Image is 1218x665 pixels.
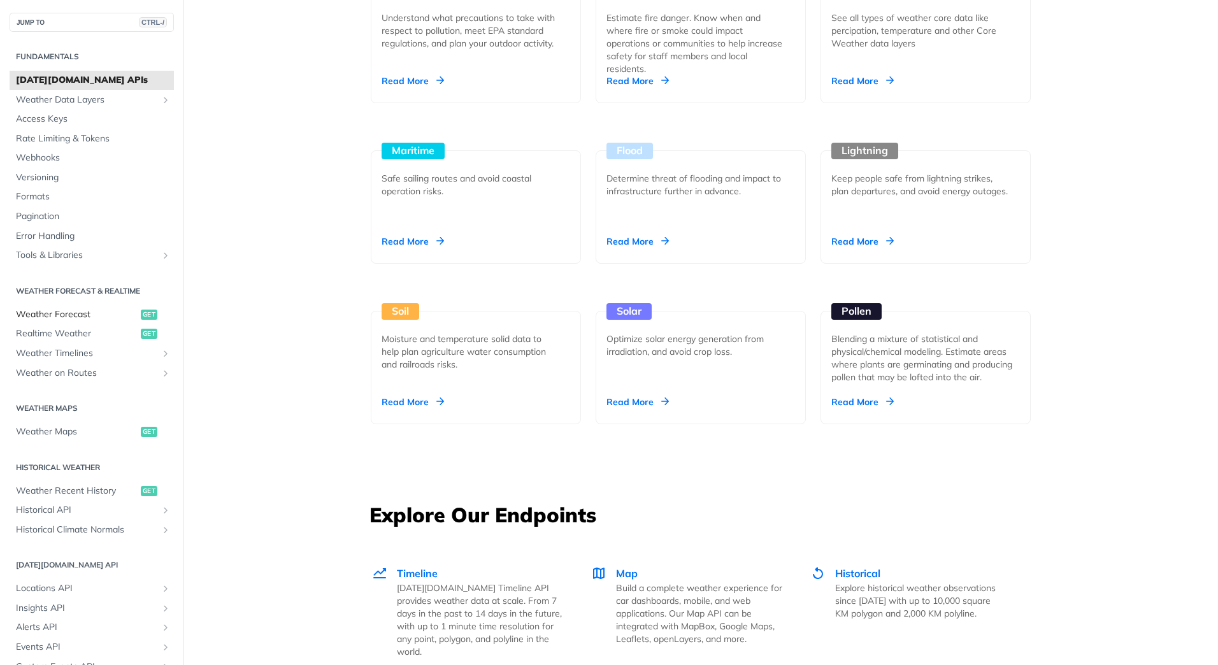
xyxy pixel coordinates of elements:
[10,305,174,324] a: Weather Forecastget
[10,324,174,343] a: Realtime Weatherget
[161,583,171,594] button: Show subpages for Locations API
[10,148,174,168] a: Webhooks
[161,505,171,515] button: Show subpages for Historical API
[815,264,1036,424] a: Pollen Blending a mixture of statistical and physical/chemical modeling. Estimate areas where pla...
[10,422,174,441] a: Weather Mapsget
[10,501,174,520] a: Historical APIShow subpages for Historical API
[161,642,171,652] button: Show subpages for Events API
[835,567,880,580] span: Historical
[16,602,157,615] span: Insights API
[606,75,669,87] div: Read More
[141,310,157,320] span: get
[161,603,171,613] button: Show subpages for Insights API
[16,132,171,145] span: Rate Limiting & Tokens
[397,567,438,580] span: Timeline
[382,11,560,50] div: Understand what precautions to take with respect to pollution, meet EPA standard regulations, and...
[16,74,171,87] span: [DATE][DOMAIN_NAME] APIs
[16,94,157,106] span: Weather Data Layers
[16,367,157,380] span: Weather on Routes
[10,71,174,90] a: [DATE][DOMAIN_NAME] APIs
[16,347,157,360] span: Weather Timelines
[382,235,444,248] div: Read More
[810,566,826,581] img: Historical
[10,579,174,598] a: Locations APIShow subpages for Locations API
[616,567,638,580] span: Map
[10,168,174,187] a: Versioning
[382,332,560,371] div: Moisture and temperature solid data to help plan agriculture water consumption and railroads risks.
[591,566,606,581] img: Map
[16,230,171,243] span: Error Handling
[10,285,174,297] h2: Weather Forecast & realtime
[835,582,1001,620] p: Explore historical weather observations since [DATE] with up to 10,000 square KM polygon and 2,00...
[616,582,782,645] p: Build a complete weather experience for car dashboards, mobile, and web applications. Our Map API...
[10,344,174,363] a: Weather TimelinesShow subpages for Weather Timelines
[141,427,157,437] span: get
[10,559,174,571] h2: [DATE][DOMAIN_NAME] API
[141,486,157,496] span: get
[606,396,669,408] div: Read More
[16,190,171,203] span: Formats
[10,90,174,110] a: Weather Data LayersShow subpages for Weather Data Layers
[831,11,1010,50] div: See all types of weather core data like percipation, temperature and other Core Weather data layers
[606,11,785,75] div: Estimate fire danger. Know when and where fire or smoke could impact operations or communities to...
[16,327,138,340] span: Realtime Weather
[382,303,419,320] div: Soil
[161,368,171,378] button: Show subpages for Weather on Routes
[606,143,653,159] div: Flood
[10,51,174,62] h2: Fundamentals
[815,103,1036,264] a: Lightning Keep people safe from lightning strikes, plan departures, and avoid energy outages. Rea...
[369,501,1032,529] h3: Explore Our Endpoints
[16,621,157,634] span: Alerts API
[161,525,171,535] button: Show subpages for Historical Climate Normals
[16,152,171,164] span: Webhooks
[606,332,785,358] div: Optimize solar energy generation from irradiation, and avoid crop loss.
[139,17,167,27] span: CTRL-/
[382,75,444,87] div: Read More
[831,303,882,320] div: Pollen
[10,227,174,246] a: Error Handling
[10,638,174,657] a: Events APIShow subpages for Events API
[372,566,387,581] img: Timeline
[382,143,445,159] div: Maritime
[16,171,171,184] span: Versioning
[10,246,174,265] a: Tools & LibrariesShow subpages for Tools & Libraries
[10,482,174,501] a: Weather Recent Historyget
[16,308,138,321] span: Weather Forecast
[10,462,174,473] h2: Historical Weather
[16,485,138,497] span: Weather Recent History
[831,235,894,248] div: Read More
[141,329,157,339] span: get
[831,396,894,408] div: Read More
[831,75,894,87] div: Read More
[16,504,157,517] span: Historical API
[397,582,563,658] p: [DATE][DOMAIN_NAME] Timeline API provides weather data at scale. From 7 days in the past to 14 da...
[606,235,669,248] div: Read More
[606,303,652,320] div: Solar
[16,582,157,595] span: Locations API
[591,103,811,264] a: Flood Determine threat of flooding and impact to infrastructure further in advance. Read More
[831,143,898,159] div: Lightning
[382,172,560,197] div: Safe sailing routes and avoid coastal operation risks.
[16,113,171,125] span: Access Keys
[10,187,174,206] a: Formats
[16,425,138,438] span: Weather Maps
[16,210,171,223] span: Pagination
[10,207,174,226] a: Pagination
[831,172,1010,197] div: Keep people safe from lightning strikes, plan departures, and avoid energy outages.
[591,264,811,424] a: Solar Optimize solar energy generation from irradiation, and avoid crop loss. Read More
[606,172,785,197] div: Determine threat of flooding and impact to infrastructure further in advance.
[16,524,157,536] span: Historical Climate Normals
[161,348,171,359] button: Show subpages for Weather Timelines
[10,618,174,637] a: Alerts APIShow subpages for Alerts API
[10,110,174,129] a: Access Keys
[161,622,171,633] button: Show subpages for Alerts API
[16,641,157,654] span: Events API
[161,95,171,105] button: Show subpages for Weather Data Layers
[10,129,174,148] a: Rate Limiting & Tokens
[366,103,586,264] a: Maritime Safe sailing routes and avoid coastal operation risks. Read More
[16,249,157,262] span: Tools & Libraries
[382,396,444,408] div: Read More
[10,13,174,32] button: JUMP TOCTRL-/
[366,264,586,424] a: Soil Moisture and temperature solid data to help plan agriculture water consumption and railroads...
[10,364,174,383] a: Weather on RoutesShow subpages for Weather on Routes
